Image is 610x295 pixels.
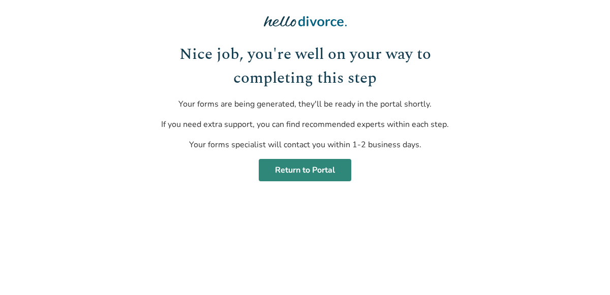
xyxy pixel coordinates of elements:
[152,118,459,130] p: If you need extra support, you can find recommended experts within each step.
[152,98,459,110] p: Your forms are being generated, they'll be ready in the portal shortly.
[559,246,610,295] iframe: Chat Widget
[259,159,351,181] a: Return to Portal
[152,139,459,151] p: Your forms specialist will contact you within 1-2 business days.
[152,43,459,90] h1: Nice job, you're well on your way to completing this step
